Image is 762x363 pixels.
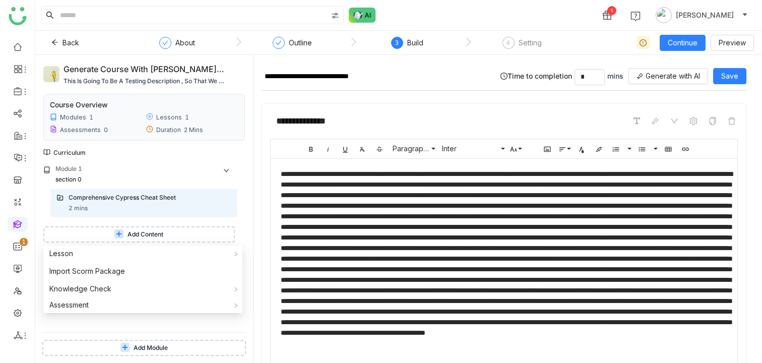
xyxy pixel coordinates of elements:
[273,37,312,55] div: Outline
[628,68,708,84] button: Generate with AI
[9,7,27,25] img: logo
[43,164,237,186] div: Module 1section 0
[656,7,672,23] img: avatar
[624,141,632,156] button: Ordered List
[60,113,86,121] div: Modules
[49,284,111,293] span: Knowledge Check
[540,141,555,156] button: Insert Image (⌘P)
[719,37,746,48] span: Preview
[156,126,181,134] div: Duration
[50,100,108,109] div: Course Overview
[55,175,215,185] div: section 0
[591,141,606,156] button: Background Color
[43,35,87,51] button: Back
[156,113,182,121] div: Lessons
[338,141,353,156] button: Underline (⌘U)
[646,71,700,82] span: Generate with AI
[721,71,738,82] span: Save
[159,37,195,55] div: About
[676,10,734,21] span: [PERSON_NAME]
[355,141,370,156] button: Clear Formatting
[500,68,746,85] div: Time to completion
[20,238,28,246] nz-badge-sup: 1
[43,226,235,243] button: Add Content
[678,141,693,156] button: Insert Link (⌘K)
[128,230,163,239] span: Add Content
[372,141,387,156] button: Strikethrough (⌘S)
[43,149,86,156] div: Curriculum
[711,35,754,51] button: Preview
[42,340,246,356] button: Add Module
[331,12,339,20] img: search-type.svg
[391,37,423,55] div: 3Build
[557,141,572,156] button: Align
[668,37,697,48] span: Continue
[506,39,510,46] span: 4
[49,266,125,277] span: Import Scorm Package
[69,204,88,213] div: 2 mins
[651,141,659,156] button: Unordered List
[634,141,652,156] button: Unordered List
[104,126,108,134] div: 0
[63,63,225,76] div: Generate course with [PERSON_NAME] and adding some content to it
[502,37,542,55] div: 4Setting
[608,141,626,156] button: Ordered List
[303,141,319,156] button: Bold (⌘B)
[49,249,73,258] span: Lesson
[60,126,101,134] div: Assessments
[395,39,399,46] span: 3
[69,193,212,203] div: Comprehensive Cypress Cheat Sheet
[661,141,676,156] button: Insert Table
[574,141,589,156] button: Text Color
[440,144,500,153] span: Inter
[713,68,746,84] button: Save
[607,72,623,80] span: mins
[321,141,336,156] button: Italic (⌘I)
[349,8,376,23] img: ask-buddy-normal.svg
[519,37,542,49] div: Setting
[62,37,79,48] span: Back
[175,37,195,49] div: About
[438,141,506,156] button: Inter
[407,37,423,49] div: Build
[391,144,431,153] span: Paragraph Format
[630,11,641,21] img: help.svg
[607,6,616,15] div: 1
[134,343,168,353] span: Add Module
[508,141,523,156] button: Font Size
[63,76,225,86] div: This is going to be a testing description , so that we can test the entire description box , and ...
[389,141,436,156] button: Paragraph Format
[49,300,89,309] span: Assessment
[89,113,93,121] div: 1
[660,35,706,51] button: Continue
[289,37,312,49] div: Outline
[55,164,82,174] div: Module 1
[185,113,189,121] div: 1
[56,194,63,201] img: lms-folder.svg
[654,7,750,23] button: [PERSON_NAME]
[184,126,203,134] div: 2 Mins
[22,237,26,247] p: 1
